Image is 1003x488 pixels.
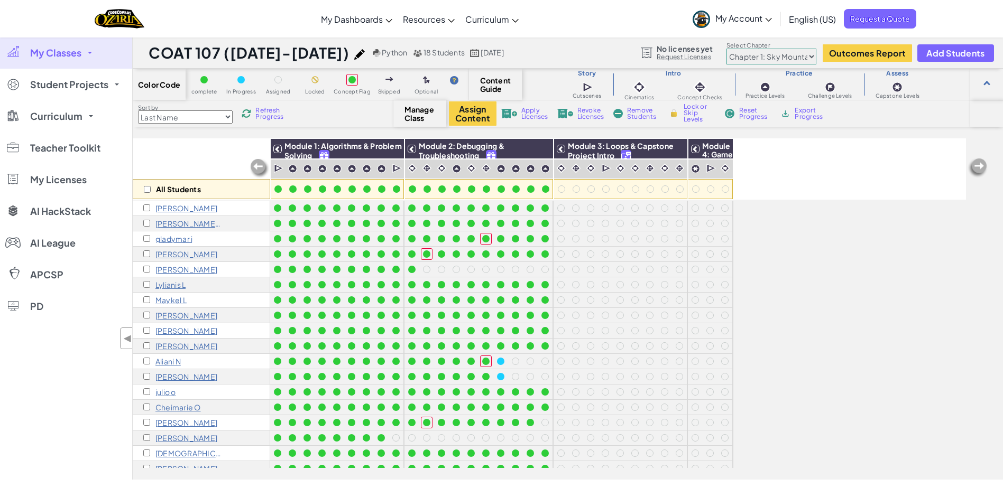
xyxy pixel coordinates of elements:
img: Arrow_Left_Inactive.png [967,157,988,179]
img: IconReload.svg [242,109,251,118]
span: Concept Flag [334,89,371,95]
img: IconCinematic.svg [407,163,417,173]
span: Module 1: Algorithms & Problem Solving [284,141,402,160]
a: Resources [398,5,460,33]
span: AI League [30,238,76,248]
p: Yahir Negron [155,372,217,381]
span: Challenge Levels [808,93,852,99]
span: Teacher Toolkit [30,143,100,153]
img: python.png [373,49,381,57]
img: IconArchive.svg [780,109,790,118]
a: My Dashboards [316,5,398,33]
img: IconCinematic.svg [630,163,640,173]
a: Request a Quote [844,9,916,29]
span: My Licenses [30,175,87,184]
span: Content Guide [480,76,511,93]
img: IconPracticeLevel.svg [760,82,770,92]
span: Reset Progress [739,107,771,120]
img: IconPracticeLevel.svg [303,164,312,173]
img: iconPencil.svg [354,49,365,60]
p: julio o [155,388,176,396]
a: Ozaria by CodeCombat logo [95,8,144,30]
span: English (US) [789,14,836,25]
img: IconPracticeLevel.svg [318,164,327,173]
p: Michael M [155,342,217,350]
img: IconInteractive.svg [571,163,581,173]
img: IconInteractive.svg [422,163,432,173]
span: [DATE] [481,48,503,57]
h3: Story [561,69,613,78]
p: Lylianis L [155,280,186,289]
img: MultipleUsers.png [413,49,422,57]
span: Optional [415,89,438,95]
img: IconInteractive.svg [675,163,685,173]
img: IconPracticeLevel.svg [288,164,297,173]
span: Manage Class [404,105,436,122]
span: Resources [403,14,445,25]
span: Remove Students [627,107,659,120]
span: My Dashboards [321,14,383,25]
h3: Assess [864,69,931,78]
img: IconHint.svg [450,76,458,85]
span: Module 4: Game Design & Capstone Project [702,141,739,184]
img: IconCinematic.svg [466,163,476,173]
p: john L [155,265,217,274]
img: IconCutscene.svg [602,163,612,174]
p: Sebastian T [155,464,217,473]
label: Select Chapter [726,41,816,50]
a: Request Licenses [657,53,713,61]
span: 18 Students [424,48,465,57]
span: Python [382,48,407,57]
img: IconCinematic.svg [720,163,730,173]
img: IconInteractive.svg [693,80,707,95]
a: English (US) [784,5,841,33]
img: IconFreeLevelv2.svg [319,151,329,163]
img: IconCutscene.svg [392,163,402,174]
img: avatar [693,11,710,28]
img: IconPracticeLevel.svg [333,164,342,173]
span: Curriculum [465,14,509,25]
p: Cheimarie O [155,403,201,411]
img: IconCutscene.svg [583,81,594,93]
span: Cutscenes [573,93,601,99]
p: Carlos S [155,418,217,427]
img: IconCapstoneLevel.svg [691,164,700,173]
p: Anthony a [155,204,217,212]
img: calendar.svg [470,49,480,57]
span: No licenses yet [657,44,713,53]
span: Locked [305,89,325,95]
p: Angelica M [155,311,217,320]
span: Lock or Skip Levels [684,104,715,123]
span: Assigned [266,89,291,95]
button: Outcomes Report [823,44,912,62]
span: Concept Checks [677,95,722,100]
span: AI HackStack [30,207,91,216]
img: IconCutscene.svg [274,163,284,174]
h3: Intro [613,69,734,78]
img: IconLicenseApply.svg [501,109,517,118]
img: IconLicenseRevoke.svg [557,109,573,118]
img: IconRemoveStudents.svg [613,109,623,118]
span: Practice Levels [746,93,784,99]
p: All Students [156,185,201,193]
img: IconInteractive.svg [481,163,491,173]
p: axel sosa [155,434,217,442]
img: IconOptionalLevel.svg [423,76,430,85]
button: Add Students [917,44,993,62]
span: Module 3: Loops & Capstone Project Intro [568,141,674,160]
img: IconCinematic.svg [556,163,566,173]
span: Revoke Licenses [577,107,604,120]
img: IconChallengeLevel.svg [825,82,835,92]
img: IconFreeLevelv2.svg [486,151,496,163]
img: IconLock.svg [668,108,679,118]
span: My Classes [30,48,81,58]
img: IconCapstoneLevel.svg [892,82,903,92]
img: IconCutscene.svg [706,163,716,174]
img: IconCinematic.svg [660,163,670,173]
span: Color Code [138,80,180,89]
a: My Account [687,2,777,35]
img: IconPracticeLevel.svg [452,164,461,173]
img: IconPracticeLevel.svg [511,164,520,173]
span: Cinematics [624,95,654,100]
